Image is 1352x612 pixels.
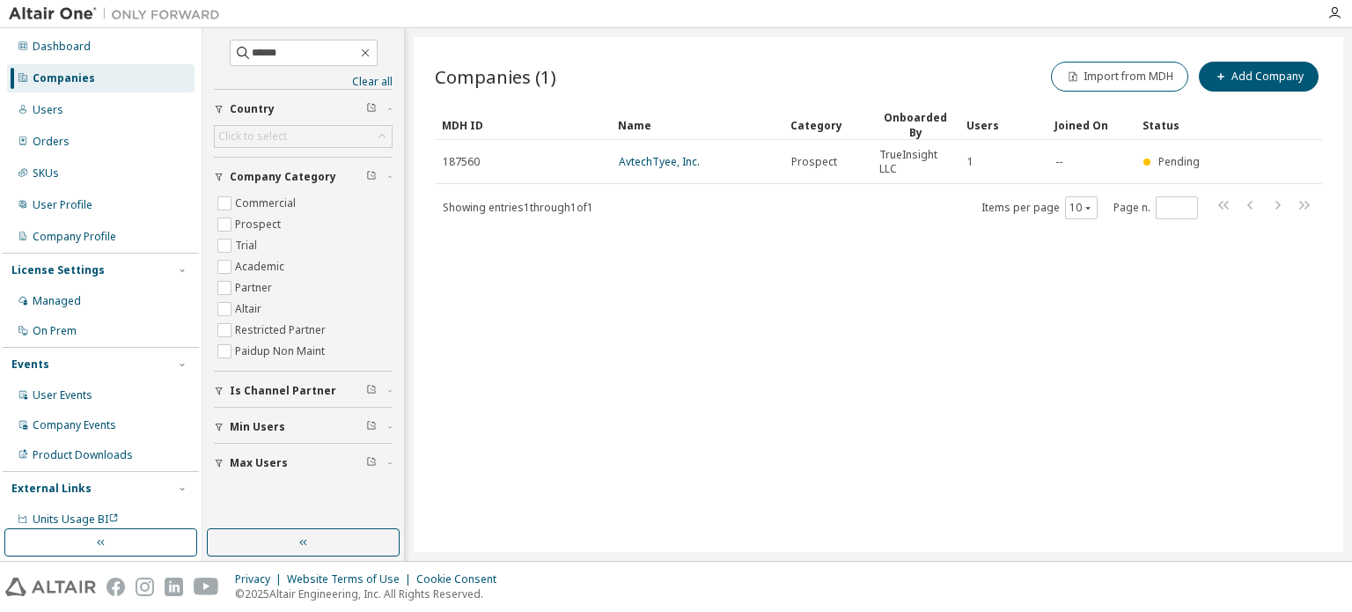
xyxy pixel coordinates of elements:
label: Prospect [235,214,284,235]
div: User Profile [33,198,92,212]
div: External Links [11,482,92,496]
div: Click to select [218,129,287,144]
label: Altair [235,299,265,320]
span: Max Users [230,456,288,470]
span: 1 [967,155,974,169]
span: Is Channel Partner [230,384,336,398]
img: facebook.svg [107,578,125,596]
div: User Events [33,388,92,402]
span: Country [230,102,275,116]
span: Items per page [981,196,1098,219]
div: Company Profile [33,230,116,244]
div: Orders [33,135,70,149]
div: Product Downloads [33,448,133,462]
span: Page n. [1113,196,1198,219]
div: Website Terms of Use [287,572,416,586]
button: Import from MDH [1051,62,1188,92]
span: Clear filter [366,102,377,116]
div: Name [618,111,776,139]
span: 187560 [443,155,480,169]
div: MDH ID [442,111,604,139]
span: Company Category [230,170,336,184]
label: Partner [235,277,276,299]
button: 10 [1069,201,1093,215]
div: Joined On [1054,111,1128,139]
span: Units Usage BI [33,512,119,527]
label: Trial [235,235,261,256]
div: Privacy [235,572,287,586]
div: Managed [33,294,81,308]
p: © 2025 Altair Engineering, Inc. All Rights Reserved. [235,586,507,601]
div: Click to select [215,126,392,147]
div: Users [33,103,63,117]
img: linkedin.svg [165,578,183,596]
button: Is Channel Partner [214,372,393,410]
button: Company Category [214,158,393,196]
label: Restricted Partner [235,320,329,341]
span: Clear filter [366,384,377,398]
div: Cookie Consent [416,572,507,586]
span: Pending [1158,154,1200,169]
span: Showing entries 1 through 1 of 1 [443,200,593,215]
div: Company Events [33,418,116,432]
button: Min Users [214,408,393,446]
button: Max Users [214,444,393,483]
div: License Settings [11,263,105,277]
span: -- [1055,155,1062,169]
div: Companies [33,71,95,85]
div: Events [11,358,49,372]
img: youtube.svg [194,578,219,596]
button: Country [214,90,393,129]
a: AvtechTyee, Inc. [619,154,700,169]
div: Onboarded By [878,110,952,140]
span: Clear filter [366,170,377,184]
a: Clear all [214,75,393,89]
img: Altair One [9,5,229,23]
span: Companies (1) [435,64,556,89]
span: Clear filter [366,456,377,470]
img: altair_logo.svg [5,578,96,596]
img: instagram.svg [136,578,154,596]
button: Add Company [1199,62,1319,92]
div: On Prem [33,324,77,338]
span: Prospect [791,155,837,169]
span: Min Users [230,420,285,434]
label: Commercial [235,193,299,214]
div: Dashboard [33,40,91,54]
span: TrueInsight LLC [879,148,952,176]
label: Paidup Non Maint [235,341,328,362]
label: Academic [235,256,288,277]
div: Category [790,111,864,139]
div: SKUs [33,166,59,181]
div: Users [966,111,1040,139]
span: Clear filter [366,420,377,434]
div: Status [1143,111,1216,139]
